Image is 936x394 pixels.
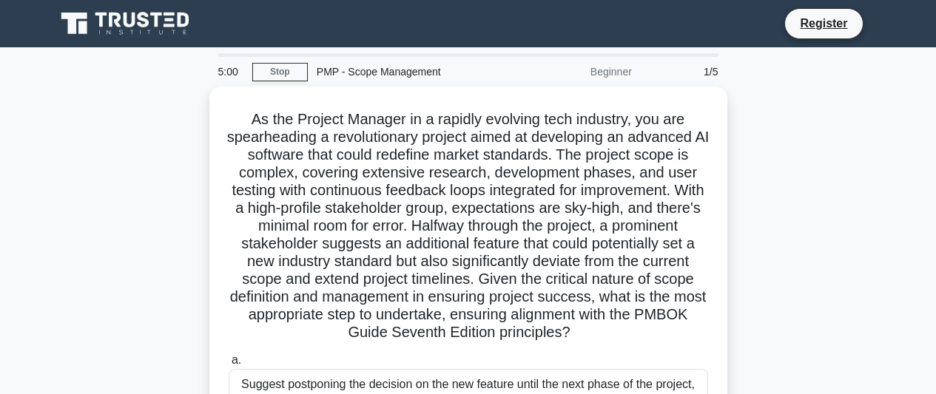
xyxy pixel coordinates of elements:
[252,63,308,81] a: Stop
[227,110,710,342] h5: As the Project Manager in a rapidly evolving tech industry, you are spearheading a revolutionary ...
[511,57,641,86] div: Beginner
[209,57,252,86] div: 5:00
[791,14,856,33] a: Register
[641,57,727,86] div: 1/5
[232,353,241,366] span: a.
[308,57,511,86] div: PMP - Scope Management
